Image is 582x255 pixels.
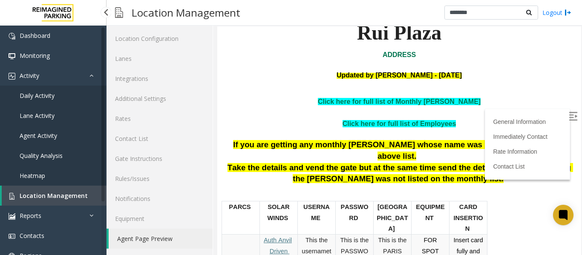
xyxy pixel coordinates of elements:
a: Additional Settings [107,89,213,109]
span: FOR SPOT HERO: [202,210,223,239]
a: Integrations [107,69,213,89]
a: Auth Anvil [46,210,75,217]
a: Rate Information [276,122,320,129]
a: Lanes [107,49,213,69]
img: 'icon' [9,213,15,220]
span: Reports [20,212,41,220]
span: SOLAR WINDS [50,177,74,195]
span: Driven Technologies [46,221,77,250]
span: CARD INSERTION [236,177,265,206]
span: Updated by [PERSON_NAME] - [DATE] [119,45,245,52]
a: Rates [107,109,213,129]
span: EQUIPMENT [199,177,228,195]
a: Location Management [2,186,107,206]
a: ADDRESS [165,25,199,32]
a: Contact List [107,129,213,149]
span: [GEOGRAPHIC_DATA] [159,177,190,206]
span: If you are getting any monthly [PERSON_NAME] whose name was not mentioned on the above list. [16,114,350,134]
a: Click here for full list of Employees [125,94,239,101]
a: Agent Page Preview [109,229,213,249]
span: This the username [84,210,112,228]
a: Equipment [107,209,213,229]
img: logout [565,8,571,17]
a: Driven Technologies [46,221,77,250]
span: PARCS [12,177,33,184]
span: Activity [20,72,39,80]
img: 'icon' [9,53,15,60]
span: Location Management [20,192,88,200]
a: Rules/Issues [107,169,213,189]
a: Immediately Contact [276,107,330,114]
a: Location Configuration [107,29,213,49]
a: Gate Instructions [107,149,213,169]
a: Click here for full list of Monthly [PERSON_NAME] [101,72,263,79]
span: Insert card fully and remove quickly [236,210,267,250]
span: Heatmap [20,172,45,180]
a: Notifications [107,189,213,209]
span: Contacts [20,232,44,240]
span: Monitoring [20,52,50,60]
img: 'icon' [9,233,15,240]
img: 'icon' [9,193,15,200]
span: Take the details and vend the gate but at the same time send the details to the MOD stating the [... [10,137,356,157]
img: Open/Close Sidebar Menu [352,86,360,94]
h3: Location Management [127,2,245,23]
a: General Information [276,92,328,99]
a: Logout [542,8,571,17]
span: Lane Activity [20,112,55,120]
span: USERNAME [86,177,112,195]
span: PASSWOR [123,177,151,195]
img: 'icon' [9,73,15,80]
img: 'icon' [9,33,15,40]
span: Dashboard [20,32,50,40]
img: pageIcon [115,2,123,23]
span: Agent Activity [20,132,57,140]
span: Daily Activity [20,92,55,100]
span: D [136,188,141,195]
span: Quality Analysis [20,152,63,160]
a: Contact List [276,137,307,143]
